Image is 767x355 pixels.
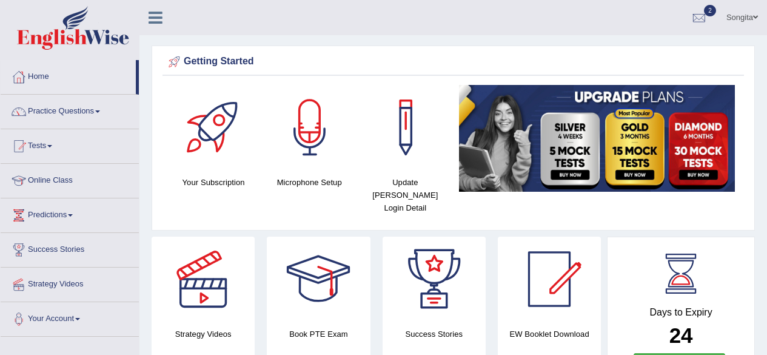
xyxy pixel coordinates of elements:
img: small5.jpg [459,85,735,192]
span: 2 [704,5,716,16]
div: Getting Started [166,53,741,71]
h4: Book PTE Exam [267,328,370,340]
h4: Days to Expiry [621,307,741,318]
b: 24 [669,323,693,347]
h4: Microphone Setup [267,176,351,189]
a: Success Stories [1,233,139,263]
a: Online Class [1,164,139,194]
h4: EW Booklet Download [498,328,601,340]
a: Predictions [1,198,139,229]
h4: Strategy Videos [152,328,255,340]
a: Home [1,60,136,90]
a: Tests [1,129,139,160]
a: Practice Questions [1,95,139,125]
h4: Your Subscription [172,176,255,189]
h4: Success Stories [383,328,486,340]
a: Your Account [1,302,139,333]
a: Strategy Videos [1,268,139,298]
h4: Update [PERSON_NAME] Login Detail [363,176,447,214]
